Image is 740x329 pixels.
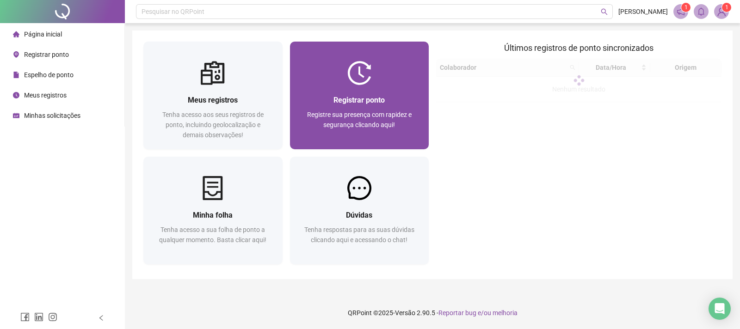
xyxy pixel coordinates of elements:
[307,111,412,128] span: Registre sua presença com rapidez e segurança clicando aqui!
[159,226,266,244] span: Tenha acesso a sua folha de ponto a qualquer momento. Basta clicar aqui!
[24,51,69,58] span: Registrar ponto
[333,96,385,104] span: Registrar ponto
[24,30,62,38] span: Página inicial
[725,4,728,11] span: 1
[601,8,608,15] span: search
[13,92,19,98] span: clock-circle
[125,297,740,329] footer: QRPoint © 2025 - 2.90.5 -
[13,51,19,58] span: environment
[438,309,518,317] span: Reportar bug e/ou melhoria
[715,5,728,18] img: 60489
[504,43,654,53] span: Últimos registros de ponto sincronizados
[722,3,731,12] sup: Atualize o seu contato no menu Meus Dados
[13,112,19,119] span: schedule
[697,7,705,16] span: bell
[684,4,688,11] span: 1
[20,312,30,322] span: facebook
[304,226,414,244] span: Tenha respostas para as suas dúvidas clicando aqui e acessando o chat!
[395,309,415,317] span: Versão
[346,211,372,219] span: Dúvidas
[618,6,668,17] span: [PERSON_NAME]
[677,7,685,16] span: notification
[24,91,67,99] span: Meus registros
[193,211,233,219] span: Minha folha
[13,72,19,78] span: file
[681,3,691,12] sup: 1
[290,42,429,149] a: Registrar pontoRegistre sua presença com rapidez e segurança clicando aqui!
[143,157,283,264] a: Minha folhaTenha acesso a sua folha de ponto a qualquer momento. Basta clicar aqui!
[34,312,43,322] span: linkedin
[709,298,731,320] div: Open Intercom Messenger
[24,112,80,119] span: Minhas solicitações
[24,71,74,79] span: Espelho de ponto
[98,315,105,321] span: left
[162,111,264,139] span: Tenha acesso aos seus registros de ponto, incluindo geolocalização e demais observações!
[143,42,283,149] a: Meus registrosTenha acesso aos seus registros de ponto, incluindo geolocalização e demais observa...
[13,31,19,37] span: home
[290,157,429,264] a: DúvidasTenha respostas para as suas dúvidas clicando aqui e acessando o chat!
[188,96,238,104] span: Meus registros
[48,312,57,322] span: instagram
